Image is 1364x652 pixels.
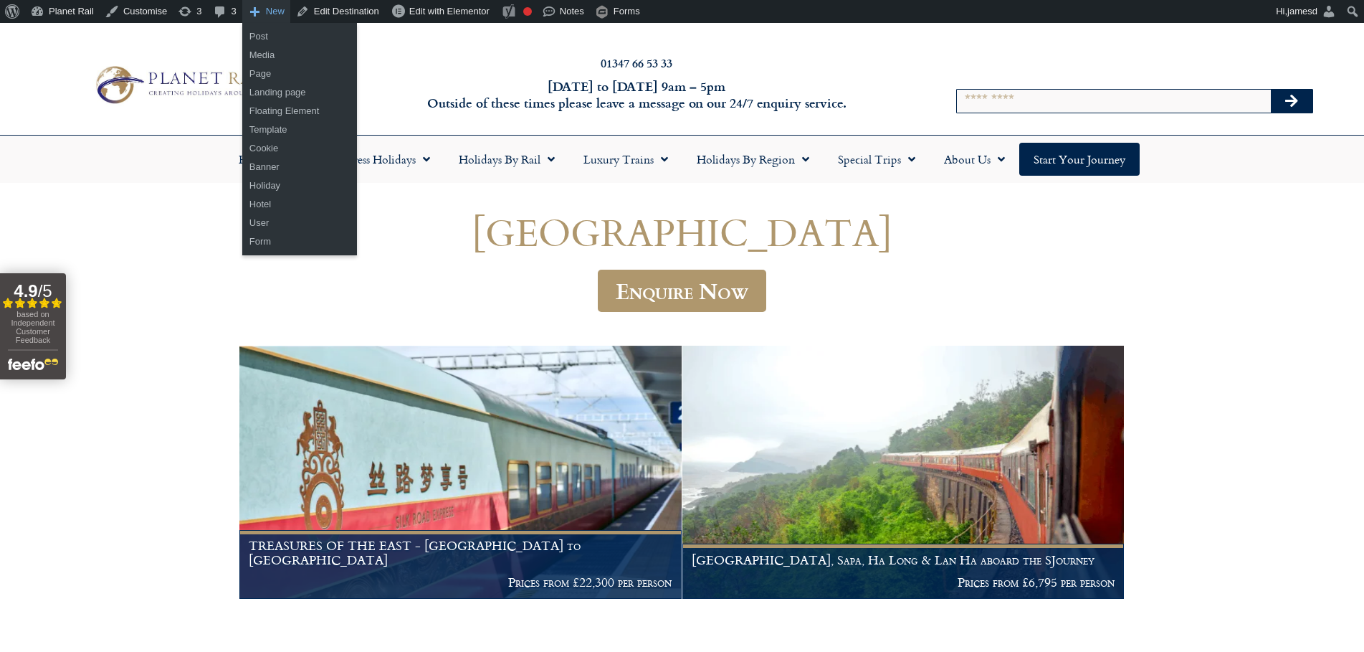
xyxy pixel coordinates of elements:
a: Start your Journey [1019,143,1140,176]
a: Form [242,232,357,251]
a: Orient Express Holidays [284,143,444,176]
a: Luxury Trains [569,143,682,176]
a: Home [224,143,284,176]
a: Special Trips [824,143,930,176]
a: Hotel [242,195,357,214]
a: Holidays by Region [682,143,824,176]
h1: [GEOGRAPHIC_DATA] [252,211,1112,253]
ul: New [242,23,357,255]
div: Focus keyphrase not set [523,7,532,16]
a: Banner [242,158,357,176]
a: Holidays by Rail [444,143,569,176]
span: jamesd [1287,6,1317,16]
nav: Menu [7,143,1357,176]
a: User [242,214,357,232]
a: About Us [930,143,1019,176]
a: [GEOGRAPHIC_DATA], Sapa, Ha Long & Lan Ha aboard the SJourney Prices from £6,795 per person [682,346,1125,600]
button: Search [1271,90,1312,113]
img: Planet Rail Train Holidays Logo [88,62,276,108]
h6: [DATE] to [DATE] 9am – 5pm Outside of these times please leave a message on our 24/7 enquiry serv... [367,78,905,112]
a: Enquire Now [598,270,766,312]
a: Holiday [242,176,357,195]
a: 01347 66 53 33 [601,55,672,71]
a: TREASURES OF THE EAST - [GEOGRAPHIC_DATA] to [GEOGRAPHIC_DATA] Prices from £22,300 per person [239,346,682,600]
h1: [GEOGRAPHIC_DATA], Sapa, Ha Long & Lan Ha aboard the SJourney [692,553,1115,567]
a: Landing page [242,83,357,102]
a: Template [242,121,357,139]
h1: TREASURES OF THE EAST - [GEOGRAPHIC_DATA] to [GEOGRAPHIC_DATA] [249,539,672,567]
a: Post [242,27,357,46]
p: Prices from £6,795 per person [692,575,1115,590]
p: Prices from £22,300 per person [249,575,672,590]
span: Edit with Elementor [409,6,490,16]
a: Cookie [242,139,357,158]
a: Floating Element [242,102,357,121]
a: Media [242,46,357,65]
a: Page [242,65,357,83]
